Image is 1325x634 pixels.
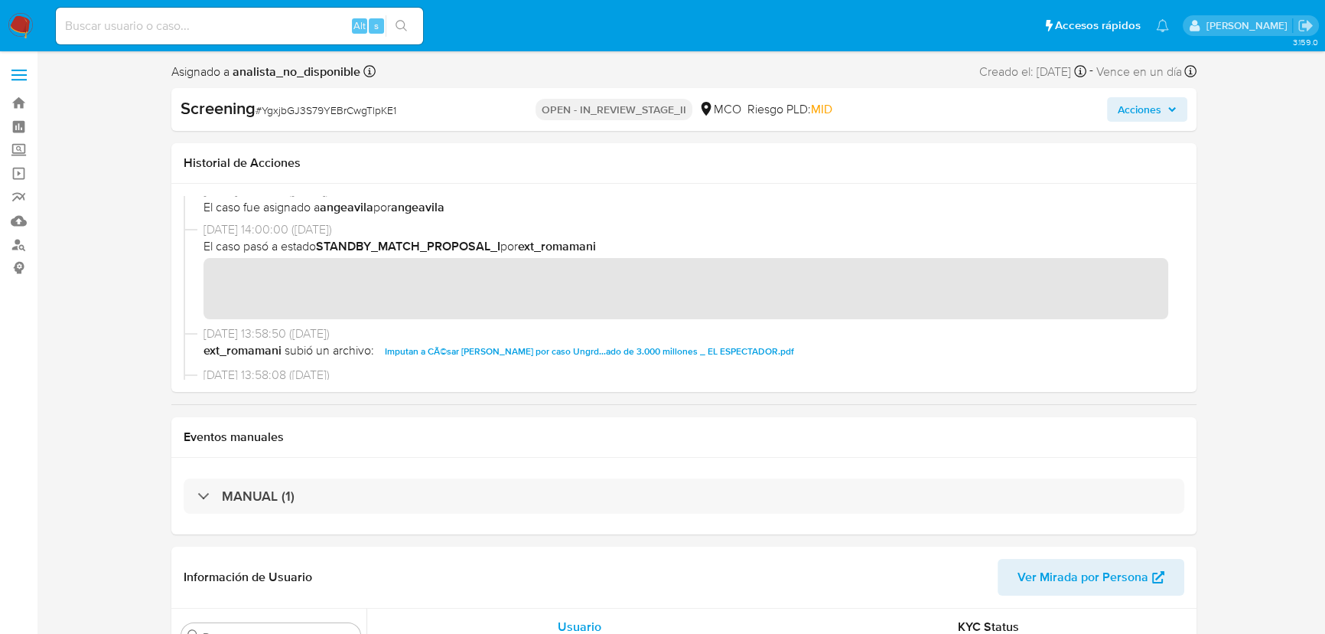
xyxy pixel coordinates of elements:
p: leonardo.alvarezortiz@mercadolibre.com.co [1206,18,1292,33]
input: Buscar usuario o caso... [56,16,423,36]
h1: Eventos manuales [184,430,1184,445]
a: Salir [1297,18,1314,34]
button: Ver Mirada por Persona [998,559,1184,596]
button: Acciones [1107,97,1187,122]
span: # YgxjbGJ3S79YEBrCwgTlpKE1 [256,103,396,118]
span: s [374,18,379,33]
h1: Información de Usuario [184,570,312,585]
h3: MANUAL (1) [222,488,295,505]
span: Riesgo PLD: [747,101,832,118]
span: Acciones [1118,97,1161,122]
span: - [1089,61,1093,82]
span: Accesos rápidos [1055,18,1141,34]
span: Alt [353,18,366,33]
b: Screening [181,96,256,120]
span: Vence en un día [1096,64,1182,80]
p: OPEN - IN_REVIEW_STAGE_II [536,99,692,120]
button: search-icon [386,15,417,37]
b: analista_no_disponible [230,63,360,80]
div: MANUAL (1) [184,479,1184,514]
span: Asignado a [171,64,360,80]
span: MID [811,100,832,118]
div: MCO [698,101,741,118]
span: Ver Mirada por Persona [1017,559,1148,596]
div: Creado el: [DATE] [979,61,1086,82]
a: Notificaciones [1156,19,1169,32]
